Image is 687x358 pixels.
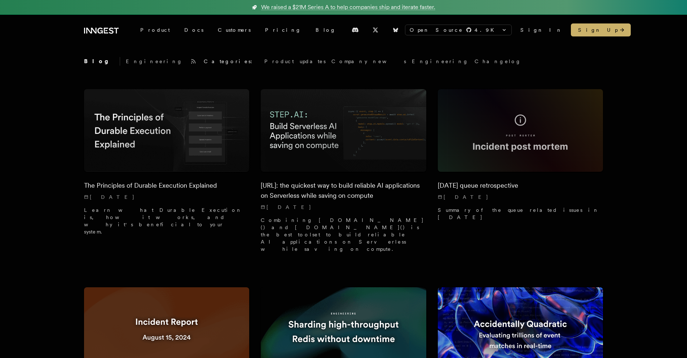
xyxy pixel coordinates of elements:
[308,23,343,36] a: Blog
[261,89,426,172] img: Featured image for step.ai: the quickest way to build reliable AI applications on Serverless whil...
[261,180,426,201] h2: [URL]: the quickest way to build reliable AI applications on Serverless while saving on compute
[261,204,426,211] p: [DATE]
[261,89,426,258] a: Featured image for step.ai: the quickest way to build reliable AI applications on Serverless whil...
[412,58,469,65] a: Engineering
[84,89,250,241] a: Featured image for The Principles of Durable Execution Explained blog postThe Principles of Durab...
[347,24,363,36] a: Discord
[261,3,435,12] span: We raised a $21M Series A to help companies ship and iterate faster.
[367,24,383,36] a: X
[475,26,498,34] span: 4.9 K
[475,58,521,65] a: Changelog
[388,24,404,36] a: Bluesky
[84,193,250,201] p: [DATE]
[177,23,211,36] a: Docs
[438,89,603,172] img: Featured image for October 2024 queue retrospective blog post
[571,23,631,36] a: Sign Up
[84,180,250,191] h2: The Principles of Durable Execution Explained
[126,58,183,65] p: Engineering
[438,193,603,201] p: [DATE]
[211,23,258,36] a: Customers
[261,217,426,253] p: Combining [DOMAIN_NAME]() and [DOMAIN_NAME]() is the best toolset to build reliable AI applicatio...
[84,57,120,66] h2: Blog
[84,89,250,172] img: Featured image for The Principles of Durable Execution Explained blog post
[133,23,177,36] div: Product
[438,206,603,221] p: Summary of the queue related issues in [DATE]
[438,180,603,191] h2: [DATE] queue retrospective
[264,58,326,65] a: Product updates
[331,58,406,65] a: Company news
[204,58,259,65] span: Categories:
[520,26,562,34] a: Sign In
[84,206,250,235] p: Learn what Durable Execution is, how it works, and why it's beneficial to your system.
[410,26,463,34] span: Open Source
[438,89,603,227] a: Featured image for October 2024 queue retrospective blog post[DATE] queue retrospective[DATE] Sum...
[258,23,308,36] a: Pricing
